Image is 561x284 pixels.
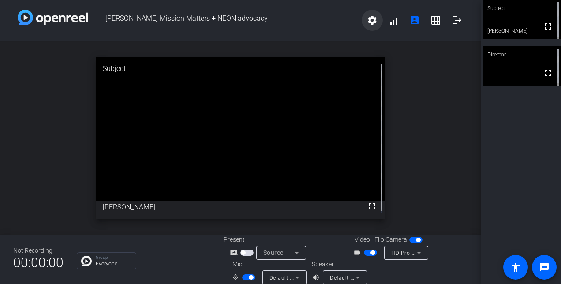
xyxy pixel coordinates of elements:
[312,272,322,283] mat-icon: volume_up
[510,262,521,273] mat-icon: accessibility
[353,247,364,258] mat-icon: videocam_outline
[96,57,385,81] div: Subject
[224,235,312,244] div: Present
[391,249,482,256] span: HD Pro Webcam C920 (046d:08e5)
[88,10,362,31] span: [PERSON_NAME] Mission Matters + NEON advocacy
[355,235,370,244] span: Video
[330,274,486,281] span: Default - 3 - HP P24h G5 (AMD High Definition Audio Device)
[367,15,378,26] mat-icon: settings
[18,10,88,25] img: white-gradient.svg
[374,235,407,244] span: Flip Camera
[430,15,441,26] mat-icon: grid_on
[230,247,240,258] mat-icon: screen_share_outline
[232,272,242,283] mat-icon: mic_none
[13,246,64,255] div: Not Recording
[543,67,554,78] mat-icon: fullscreen
[312,260,365,269] div: Speaker
[383,10,404,31] button: signal_cellular_alt
[81,256,92,266] img: Chat Icon
[367,201,377,212] mat-icon: fullscreen
[13,252,64,273] span: 00:00:00
[96,255,131,260] p: Group
[409,15,420,26] mat-icon: account_box
[96,261,131,266] p: Everyone
[263,249,284,256] span: Source
[483,46,561,63] div: Director
[543,21,554,32] mat-icon: fullscreen
[539,262,550,273] mat-icon: message
[269,274,426,281] span: Default - Microphone (2- HD Pro Webcam C920) (046d:08e5)
[224,260,312,269] div: Mic
[452,15,462,26] mat-icon: logout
